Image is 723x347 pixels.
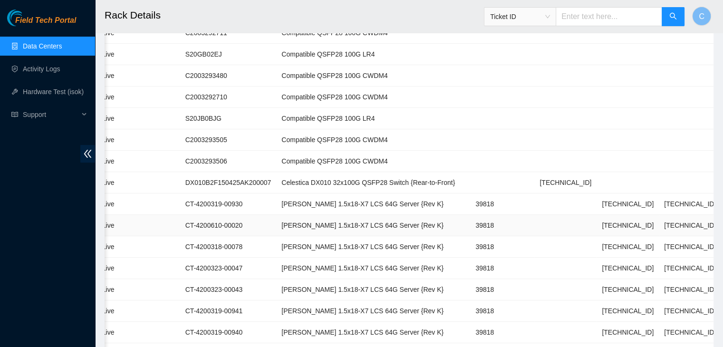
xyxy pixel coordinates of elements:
[470,193,534,215] td: 39818
[276,236,470,258] td: [PERSON_NAME] 1.5x18-X7 LCS 64G Server {Rev K}
[669,12,677,21] span: search
[97,172,134,193] td: Live
[23,42,62,50] a: Data Centers
[597,258,659,279] td: [TECHNICAL_ID]
[699,10,704,22] span: C
[276,279,470,300] td: [PERSON_NAME] 1.5x18-X7 LCS 64G Server {Rev K}
[97,215,134,236] td: Live
[276,151,470,172] td: Compatible QSFP28 100G CWDM4
[180,22,277,44] td: C2003292711
[97,279,134,300] td: Live
[276,22,470,44] td: Compatible QSFP28 100G CWDM4
[659,193,721,215] td: [TECHNICAL_ID]
[597,193,659,215] td: [TECHNICAL_ID]
[490,10,550,24] span: Ticket ID
[276,108,470,129] td: Compatible QSFP28 100G LR4
[534,172,597,193] td: [TECHNICAL_ID]
[276,172,470,193] td: Celestica DX010 32x100G QSFP28 Switch {Rear-to-Front}
[97,22,134,44] td: Live
[470,279,534,300] td: 39818
[659,236,721,258] td: [TECHNICAL_ID]
[470,322,534,343] td: 39818
[7,10,48,26] img: Akamai Technologies
[11,111,18,118] span: read
[180,236,277,258] td: CT-4200318-00078
[97,193,134,215] td: Live
[180,193,277,215] td: CT-4200319-00930
[97,236,134,258] td: Live
[659,322,721,343] td: [TECHNICAL_ID]
[662,7,684,26] button: search
[597,322,659,343] td: [TECHNICAL_ID]
[597,215,659,236] td: [TECHNICAL_ID]
[97,300,134,322] td: Live
[597,279,659,300] td: [TECHNICAL_ID]
[180,87,277,108] td: C2003292710
[276,44,470,65] td: Compatible QSFP28 100G LR4
[180,215,277,236] td: CT-4200610-00020
[180,108,277,129] td: S20JB0BJG
[180,300,277,322] td: CT-4200319-00941
[180,44,277,65] td: S20GB02EJ
[80,145,95,163] span: double-left
[180,151,277,172] td: C2003293506
[7,17,76,29] a: Akamai TechnologiesField Tech Portal
[597,236,659,258] td: [TECHNICAL_ID]
[97,87,134,108] td: Live
[23,88,84,96] a: Hardware Test (isok)
[180,172,277,193] td: DX010B2F150425AK200007
[180,279,277,300] td: CT-4200323-00043
[470,300,534,322] td: 39818
[470,215,534,236] td: 39818
[97,258,134,279] td: Live
[97,322,134,343] td: Live
[470,236,534,258] td: 39818
[659,215,721,236] td: [TECHNICAL_ID]
[180,129,277,151] td: C2003293505
[15,16,76,25] span: Field Tech Portal
[556,7,662,26] input: Enter text here...
[180,65,277,87] td: C2003293480
[97,44,134,65] td: Live
[659,258,721,279] td: [TECHNICAL_ID]
[276,193,470,215] td: [PERSON_NAME] 1.5x18-X7 LCS 64G Server {Rev K}
[180,258,277,279] td: CT-4200323-00047
[659,279,721,300] td: [TECHNICAL_ID]
[470,258,534,279] td: 39818
[276,129,470,151] td: Compatible QSFP28 100G CWDM4
[692,7,711,26] button: C
[23,105,79,124] span: Support
[276,87,470,108] td: Compatible QSFP28 100G CWDM4
[597,300,659,322] td: [TECHNICAL_ID]
[276,300,470,322] td: [PERSON_NAME] 1.5x18-X7 LCS 64G Server {Rev K}
[97,108,134,129] td: Live
[276,322,470,343] td: [PERSON_NAME] 1.5x18-X7 LCS 64G Server {Rev K}
[23,65,60,73] a: Activity Logs
[276,258,470,279] td: [PERSON_NAME] 1.5x18-X7 LCS 64G Server {Rev K}
[97,129,134,151] td: Live
[276,215,470,236] td: [PERSON_NAME] 1.5x18-X7 LCS 64G Server {Rev K}
[180,322,277,343] td: CT-4200319-00940
[276,65,470,87] td: Compatible QSFP28 100G CWDM4
[97,65,134,87] td: Live
[659,300,721,322] td: [TECHNICAL_ID]
[97,151,134,172] td: Live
